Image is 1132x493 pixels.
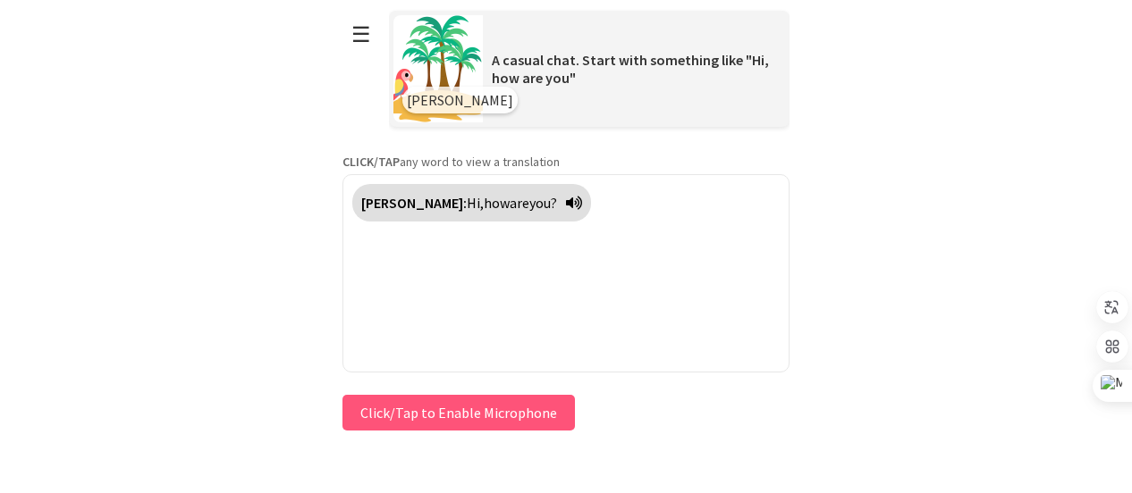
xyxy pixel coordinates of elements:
[393,15,483,122] img: Scenario Image
[342,395,575,430] button: Click/Tap to Enable Microphone
[467,194,484,212] span: Hi,
[342,154,790,170] p: any word to view a translation
[407,91,513,109] span: [PERSON_NAME]
[484,194,510,212] span: how
[361,194,467,212] strong: [PERSON_NAME]:
[352,184,591,221] div: Click to translate
[342,154,400,170] strong: CLICK/TAP
[492,51,769,87] span: A casual chat. Start with something like "Hi, how are you"
[342,12,380,57] button: ☰
[529,194,557,212] span: you?
[510,194,529,212] span: are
